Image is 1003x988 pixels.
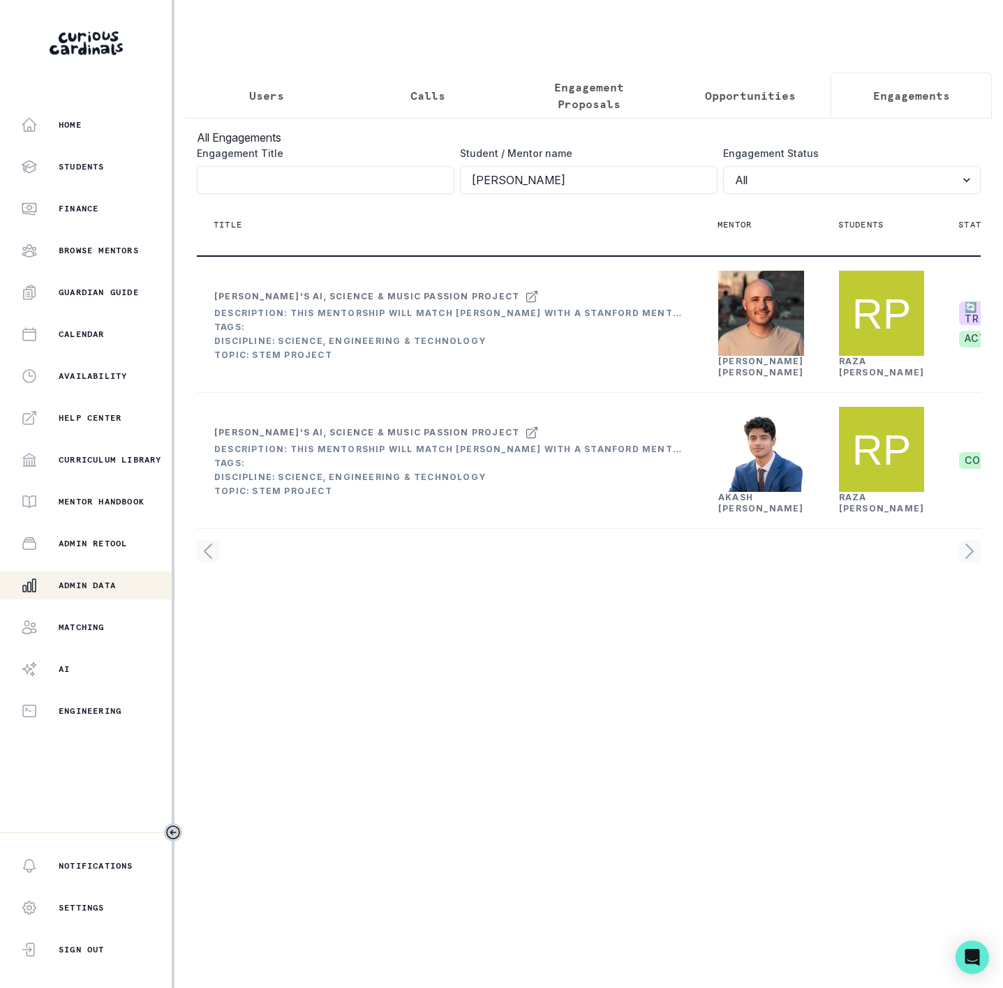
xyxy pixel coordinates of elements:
[214,322,683,333] div: Tags:
[214,427,519,438] div: [PERSON_NAME]'s AI, Science & Music Passion Project
[214,291,519,302] div: [PERSON_NAME]'s AI, Science & Music Passion Project
[214,486,683,497] div: Topic: STEM Project
[214,458,683,469] div: Tags:
[164,823,182,841] button: Toggle sidebar
[59,245,139,256] p: Browse Mentors
[214,308,683,319] div: Description: This mentorship will match [PERSON_NAME] with a Stanford mentor to develop a science...
[197,146,446,160] label: Engagement Title
[214,444,683,455] div: Description: This mentorship will match [PERSON_NAME] with a Stanford mentor to develop a science...
[59,580,116,591] p: Admin Data
[59,705,121,717] p: Engineering
[59,412,121,424] p: Help Center
[214,219,242,230] p: Title
[958,219,993,230] p: Status
[214,336,683,347] div: Discipline: Science, Engineering & Technology
[718,356,804,377] a: [PERSON_NAME] [PERSON_NAME]
[59,287,139,298] p: Guardian Guide
[59,119,82,130] p: Home
[59,622,105,633] p: Matching
[59,329,105,340] p: Calendar
[839,356,925,377] a: Raza [PERSON_NAME]
[50,31,123,55] img: Curious Cardinals Logo
[873,87,950,104] p: Engagements
[59,860,133,871] p: Notifications
[59,203,98,214] p: Finance
[520,79,657,112] p: Engagement Proposals
[197,540,219,562] svg: page left
[59,664,70,675] p: AI
[718,219,752,230] p: Mentor
[59,161,105,172] p: Students
[705,87,796,104] p: Opportunities
[718,492,804,514] a: Akash [PERSON_NAME]
[839,492,925,514] a: Raza [PERSON_NAME]
[59,944,105,955] p: Sign Out
[958,540,981,562] svg: page right
[249,87,284,104] p: Users
[410,87,445,104] p: Calls
[59,902,105,913] p: Settings
[197,129,981,146] h3: All Engagements
[59,538,127,549] p: Admin Retool
[59,454,162,465] p: Curriculum Library
[838,219,884,230] p: Students
[59,496,144,507] p: Mentor Handbook
[214,472,683,483] div: Discipline: Science, Engineering & Technology
[460,146,709,160] label: Student / Mentor name
[723,146,972,160] label: Engagement Status
[956,941,989,974] div: Open Intercom Messenger
[59,370,127,382] p: Availability
[214,350,683,361] div: Topic: STEM Project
